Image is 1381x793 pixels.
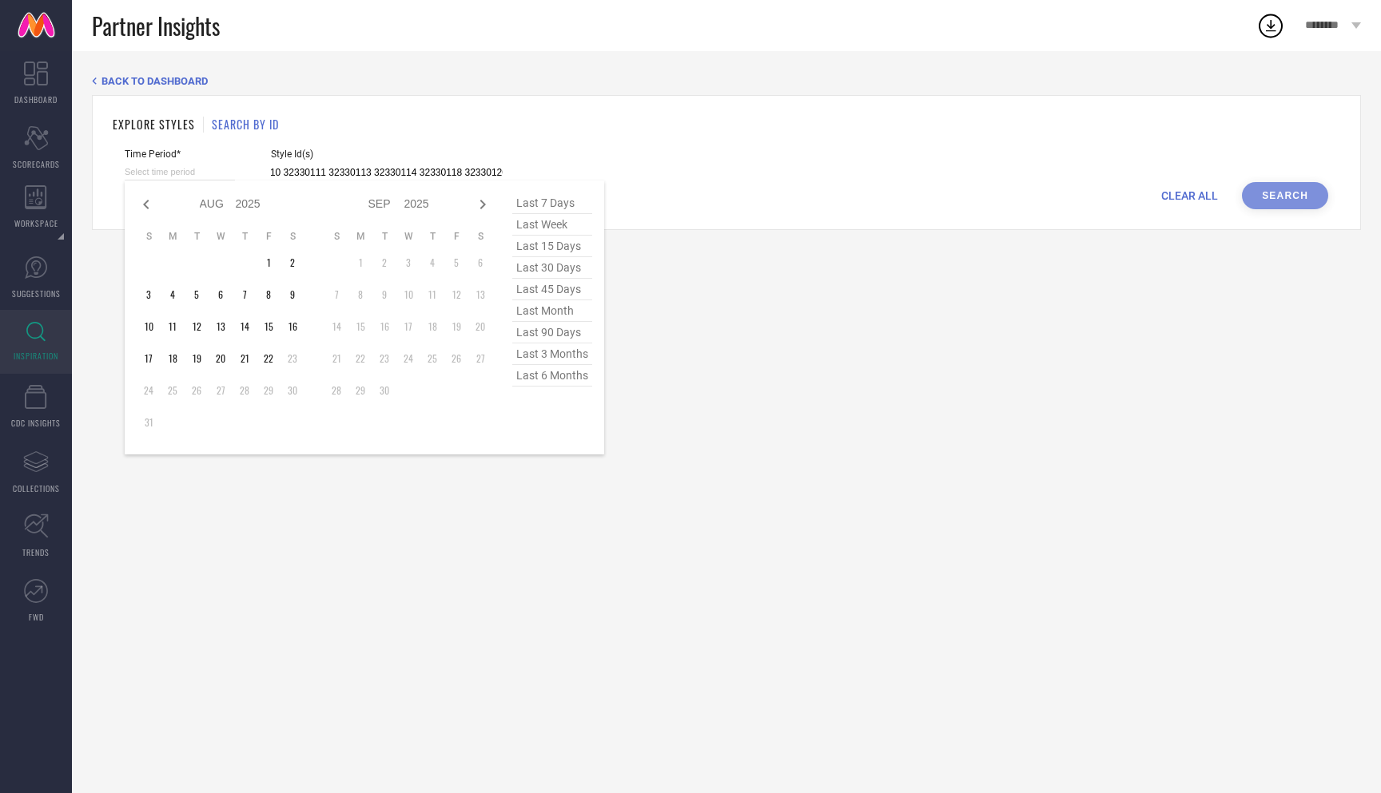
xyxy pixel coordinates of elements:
th: Thursday [233,230,257,243]
h1: EXPLORE STYLES [113,116,195,133]
td: Wed Sep 10 2025 [396,283,420,307]
td: Fri Aug 01 2025 [257,251,281,275]
span: SCORECARDS [13,158,60,170]
th: Tuesday [372,230,396,243]
span: last 3 months [512,343,592,365]
span: last month [512,300,592,322]
td: Tue Sep 09 2025 [372,283,396,307]
td: Sat Aug 09 2025 [281,283,304,307]
td: Sat Aug 16 2025 [281,315,304,339]
td: Sun Sep 07 2025 [324,283,348,307]
td: Tue Aug 19 2025 [185,347,209,371]
span: last 90 days [512,322,592,343]
td: Thu Sep 18 2025 [420,315,444,339]
td: Sat Aug 02 2025 [281,251,304,275]
div: Back TO Dashboard [92,75,1361,87]
td: Tue Sep 30 2025 [372,379,396,402]
td: Wed Aug 13 2025 [209,315,233,339]
td: Wed Sep 17 2025 [396,315,420,339]
span: TRENDS [22,546,50,558]
input: Enter comma separated style ids e.g. 12345, 67890 [271,164,503,182]
td: Fri Aug 15 2025 [257,315,281,339]
span: last 45 days [512,279,592,300]
th: Monday [348,230,372,243]
td: Wed Aug 06 2025 [209,283,233,307]
span: INSPIRATION [14,350,58,362]
td: Thu Sep 25 2025 [420,347,444,371]
td: Tue Aug 05 2025 [185,283,209,307]
span: last 30 days [512,257,592,279]
td: Tue Sep 02 2025 [372,251,396,275]
td: Sun Aug 17 2025 [137,347,161,371]
th: Wednesday [209,230,233,243]
td: Fri Aug 22 2025 [257,347,281,371]
td: Fri Sep 05 2025 [444,251,468,275]
td: Sun Sep 21 2025 [324,347,348,371]
td: Mon Sep 01 2025 [348,251,372,275]
span: COLLECTIONS [13,482,60,494]
td: Sat Sep 20 2025 [468,315,492,339]
td: Mon Aug 04 2025 [161,283,185,307]
td: Thu Aug 07 2025 [233,283,257,307]
td: Tue Aug 26 2025 [185,379,209,402]
td: Wed Sep 24 2025 [396,347,420,371]
span: Style Id(s) [271,149,503,160]
td: Thu Sep 04 2025 [420,251,444,275]
td: Sat Sep 13 2025 [468,283,492,307]
td: Sat Aug 30 2025 [281,379,304,402]
td: Mon Aug 11 2025 [161,315,185,339]
th: Friday [257,230,281,243]
span: Time Period* [125,149,235,160]
th: Monday [161,230,185,243]
div: Previous month [137,195,156,214]
td: Tue Aug 12 2025 [185,315,209,339]
th: Sunday [324,230,348,243]
td: Fri Sep 26 2025 [444,347,468,371]
td: Wed Aug 20 2025 [209,347,233,371]
span: Partner Insights [92,10,220,42]
span: last 15 days [512,236,592,257]
td: Mon Sep 29 2025 [348,379,372,402]
td: Mon Sep 15 2025 [348,315,372,339]
td: Tue Sep 16 2025 [372,315,396,339]
td: Sat Sep 27 2025 [468,347,492,371]
td: Sun Sep 14 2025 [324,315,348,339]
td: Thu Aug 28 2025 [233,379,257,402]
td: Sun Aug 24 2025 [137,379,161,402]
span: CDC INSIGHTS [11,417,61,429]
th: Sunday [137,230,161,243]
td: Wed Sep 03 2025 [396,251,420,275]
span: DASHBOARD [14,93,58,105]
td: Tue Sep 23 2025 [372,347,396,371]
td: Sun Aug 10 2025 [137,315,161,339]
td: Thu Aug 21 2025 [233,347,257,371]
td: Fri Sep 19 2025 [444,315,468,339]
td: Sun Sep 28 2025 [324,379,348,402]
span: last 6 months [512,365,592,387]
td: Sun Aug 31 2025 [137,410,161,434]
td: Mon Aug 18 2025 [161,347,185,371]
th: Saturday [281,230,304,243]
div: Open download list [1256,11,1285,40]
span: FWD [29,611,44,623]
span: last 7 days [512,192,592,214]
td: Mon Sep 22 2025 [348,347,372,371]
td: Sun Aug 03 2025 [137,283,161,307]
th: Saturday [468,230,492,243]
span: last week [512,214,592,236]
td: Fri Aug 29 2025 [257,379,281,402]
span: WORKSPACE [14,217,58,229]
span: SUGGESTIONS [12,287,61,299]
th: Wednesday [396,230,420,243]
th: Thursday [420,230,444,243]
span: BACK TO DASHBOARD [101,75,208,87]
h1: SEARCH BY ID [212,116,279,133]
td: Sat Sep 06 2025 [468,251,492,275]
td: Thu Sep 11 2025 [420,283,444,307]
td: Wed Aug 27 2025 [209,379,233,402]
th: Friday [444,230,468,243]
span: CLEAR ALL [1161,189,1218,202]
td: Thu Aug 14 2025 [233,315,257,339]
td: Fri Sep 12 2025 [444,283,468,307]
th: Tuesday [185,230,209,243]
